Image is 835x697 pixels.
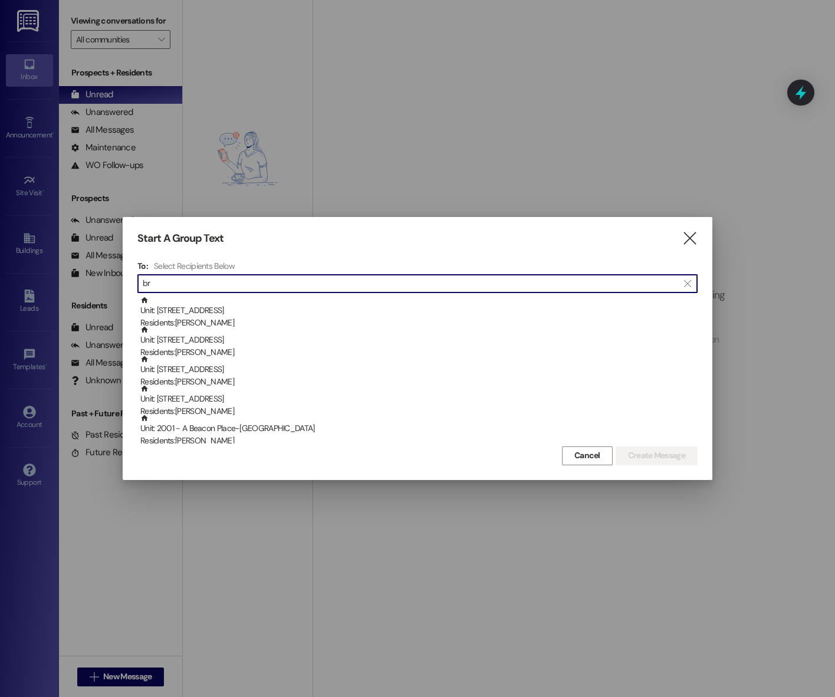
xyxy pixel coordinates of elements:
button: Cancel [562,446,613,465]
input: Search for any contact or apartment [143,275,678,292]
h3: Start A Group Text [137,232,223,245]
div: Unit: [STREET_ADDRESS]Residents:[PERSON_NAME] [137,326,698,355]
h3: To: [137,261,148,271]
div: Residents: [PERSON_NAME] [140,317,698,329]
button: Create Message [616,446,698,465]
div: Residents: [PERSON_NAME] [140,346,698,359]
span: Create Message [628,449,685,462]
div: Unit: [STREET_ADDRESS]Residents:[PERSON_NAME] [137,384,698,414]
div: Unit: [STREET_ADDRESS]Residents:[PERSON_NAME] [137,296,698,326]
div: Unit: [STREET_ADDRESS] [140,296,698,330]
div: Unit: [STREET_ADDRESS] [140,326,698,359]
div: Residents: [PERSON_NAME] [140,435,698,447]
i:  [684,279,691,288]
div: Unit: [STREET_ADDRESS]Residents:[PERSON_NAME] [137,355,698,384]
div: Unit: 2001 - A Beacon Place-[GEOGRAPHIC_DATA]Residents:[PERSON_NAME] [137,414,698,443]
div: Unit: 2001 - A Beacon Place-[GEOGRAPHIC_DATA] [140,414,698,448]
div: Residents: [PERSON_NAME] [140,405,698,417]
div: Residents: [PERSON_NAME] [140,376,698,388]
h4: Select Recipients Below [154,261,235,271]
i:  [682,232,698,245]
div: Unit: [STREET_ADDRESS] [140,355,698,389]
button: Clear text [678,275,697,292]
span: Cancel [574,449,600,462]
div: Unit: [STREET_ADDRESS] [140,384,698,418]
